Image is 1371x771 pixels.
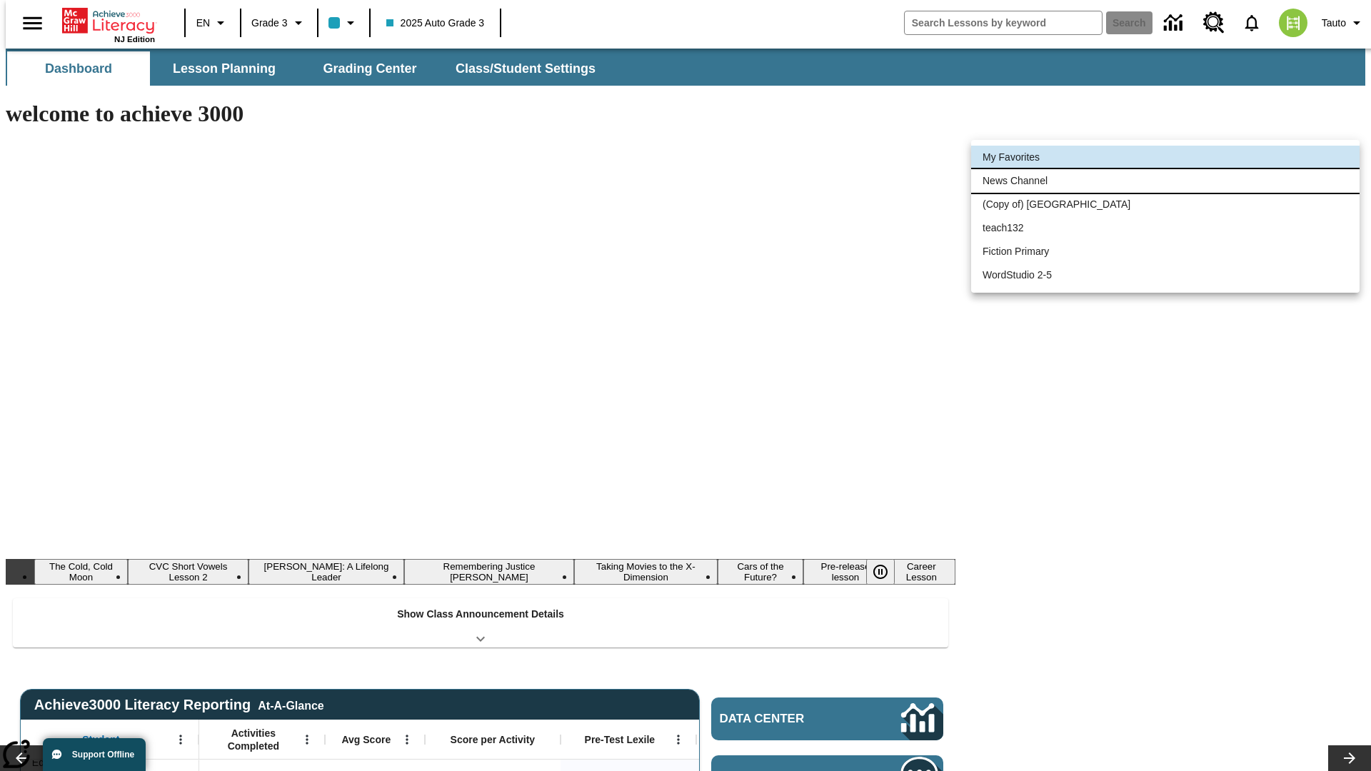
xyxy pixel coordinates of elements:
li: My Favorites [971,146,1360,169]
li: (Copy of) [GEOGRAPHIC_DATA] [971,193,1360,216]
li: Fiction Primary [971,240,1360,263]
li: teach132 [971,216,1360,240]
li: WordStudio 2-5 [971,263,1360,287]
li: News Channel [971,169,1360,193]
